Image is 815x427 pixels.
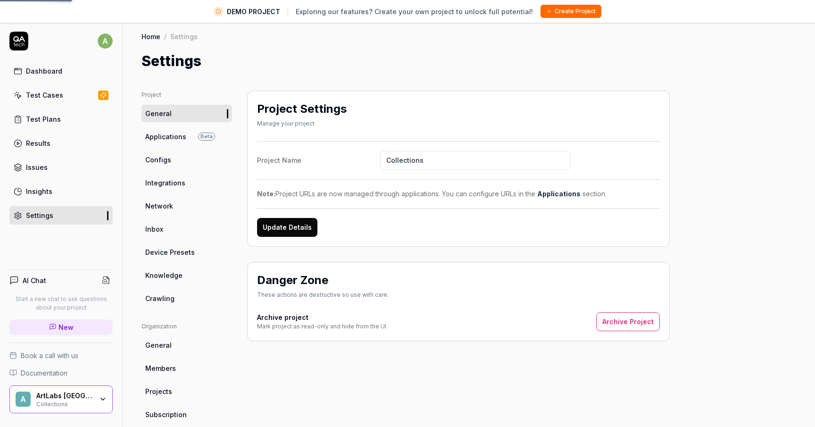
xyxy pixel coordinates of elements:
a: General [141,105,232,122]
span: Projects [145,386,172,396]
a: Issues [9,158,113,176]
div: Collections [36,400,93,407]
a: Device Presets [141,243,232,261]
div: Organization [141,322,232,331]
div: ArtLabs Europe [36,392,93,400]
span: Knowledge [145,270,183,280]
button: AArtLabs [GEOGRAPHIC_DATA]Collections [9,385,113,414]
span: General [145,109,172,118]
span: Network [145,201,173,211]
div: Results [26,138,50,148]
a: Test Cases [9,86,113,104]
a: New [9,319,113,335]
span: Members [145,363,176,373]
span: Applications [145,132,186,142]
span: a [98,33,113,49]
a: Settings [9,206,113,225]
span: Exploring our features? Create your own project to unlock full potential! [296,7,533,17]
p: Start a new chat to ask questions about your project [9,295,113,312]
div: Project URLs are now managed through applications. You can configure URLs in the section. [257,189,660,199]
span: Configs [145,155,171,165]
div: Settings [170,32,198,41]
a: Members [141,360,232,377]
div: Project [141,91,232,99]
button: a [98,32,113,50]
span: Crawling [145,293,175,303]
button: Create Project [541,5,601,18]
a: Applications [537,190,581,198]
a: Insights [9,182,113,201]
div: Manage your project [257,119,347,128]
button: Archive Project [596,312,660,331]
span: General [145,340,172,350]
div: These actions are destructive so use with care. [257,291,389,299]
div: Project Name [257,155,380,165]
span: Book a call with us [21,351,78,360]
span: Inbox [145,224,163,234]
div: Insights [26,186,52,196]
a: Documentation [9,368,113,378]
input: Project Name [380,151,570,170]
span: Integrations [145,178,185,188]
a: Network [141,197,232,215]
strong: Note: [257,190,275,198]
a: Home [141,32,160,41]
a: Inbox [141,220,232,238]
div: Test Plans [26,114,61,124]
a: Dashboard [9,62,113,80]
a: Test Plans [9,110,113,128]
h1: Settings [141,50,201,72]
button: Update Details [257,218,317,237]
h4: AI Chat [23,276,46,285]
span: DEMO PROJECT [227,7,280,17]
div: Settings [26,210,53,220]
a: Knowledge [141,267,232,284]
a: Crawling [141,290,232,307]
a: ApplicationsBeta [141,128,232,145]
div: Mark project as read-only and hide from the UI. [257,322,388,331]
a: Integrations [141,174,232,192]
h2: Danger Zone [257,272,328,289]
h4: Archive project [257,312,388,322]
a: General [141,336,232,354]
a: Results [9,134,113,152]
span: Subscription [145,410,187,419]
a: Configs [141,151,232,168]
a: Book a call with us [9,351,113,360]
div: Issues [26,162,48,172]
span: Device Presets [145,247,195,257]
div: / [164,32,166,41]
span: New [58,322,74,332]
span: A [16,392,31,407]
div: Test Cases [26,90,63,100]
span: Beta [198,133,215,141]
div: Dashboard [26,66,62,76]
span: Documentation [21,368,67,378]
h2: Project Settings [257,100,347,117]
a: Projects [141,383,232,400]
a: Subscription [141,406,232,423]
